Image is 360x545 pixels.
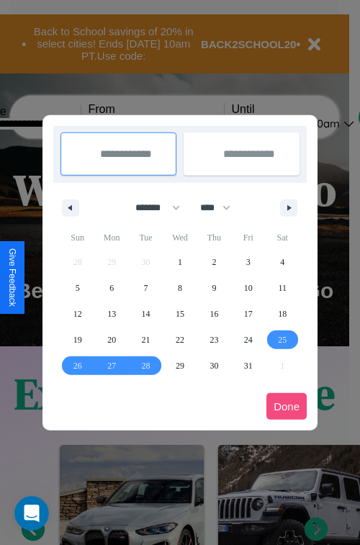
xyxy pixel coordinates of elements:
button: 18 [266,301,300,327]
span: 13 [107,301,116,327]
button: 12 [60,301,94,327]
button: 6 [94,275,128,301]
span: 30 [210,353,218,379]
span: 21 [142,327,150,353]
button: 30 [197,353,231,379]
span: 27 [107,353,116,379]
span: 20 [107,327,116,353]
button: 17 [231,301,265,327]
button: 25 [266,327,300,353]
button: 16 [197,301,231,327]
button: 27 [94,353,128,379]
button: 3 [231,249,265,275]
span: 11 [278,275,287,301]
button: 31 [231,353,265,379]
span: 3 [246,249,251,275]
button: 14 [129,301,163,327]
span: 16 [210,301,218,327]
span: 15 [176,301,184,327]
span: 26 [73,353,82,379]
span: Tue [129,226,163,249]
span: 29 [176,353,184,379]
span: Sat [266,226,300,249]
span: 14 [142,301,150,327]
span: Fri [231,226,265,249]
span: 4 [280,249,284,275]
button: 10 [231,275,265,301]
button: 11 [266,275,300,301]
button: 8 [163,275,197,301]
button: 20 [94,327,128,353]
span: Mon [94,226,128,249]
span: 28 [142,353,150,379]
span: 12 [73,301,82,327]
span: 24 [244,327,253,353]
div: Give Feedback [7,248,17,307]
span: 6 [109,275,114,301]
span: 31 [244,353,253,379]
button: 1 [163,249,197,275]
button: Done [266,393,307,420]
span: Thu [197,226,231,249]
span: 23 [210,327,218,353]
span: 22 [176,327,184,353]
button: 2 [197,249,231,275]
button: 26 [60,353,94,379]
button: 9 [197,275,231,301]
span: 9 [212,275,216,301]
span: Wed [163,226,197,249]
button: 5 [60,275,94,301]
button: 19 [60,327,94,353]
button: 7 [129,275,163,301]
button: 4 [266,249,300,275]
button: 22 [163,327,197,353]
span: 18 [278,301,287,327]
span: 7 [144,275,148,301]
button: 29 [163,353,197,379]
span: 19 [73,327,82,353]
span: 17 [244,301,253,327]
button: 13 [94,301,128,327]
button: 24 [231,327,265,353]
button: 23 [197,327,231,353]
span: Sun [60,226,94,249]
span: 25 [278,327,287,353]
span: 2 [212,249,216,275]
span: 5 [76,275,80,301]
button: 28 [129,353,163,379]
span: 10 [244,275,253,301]
span: 1 [178,249,182,275]
iframe: Intercom live chat [14,496,49,531]
button: 21 [129,327,163,353]
span: 8 [178,275,182,301]
button: 15 [163,301,197,327]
